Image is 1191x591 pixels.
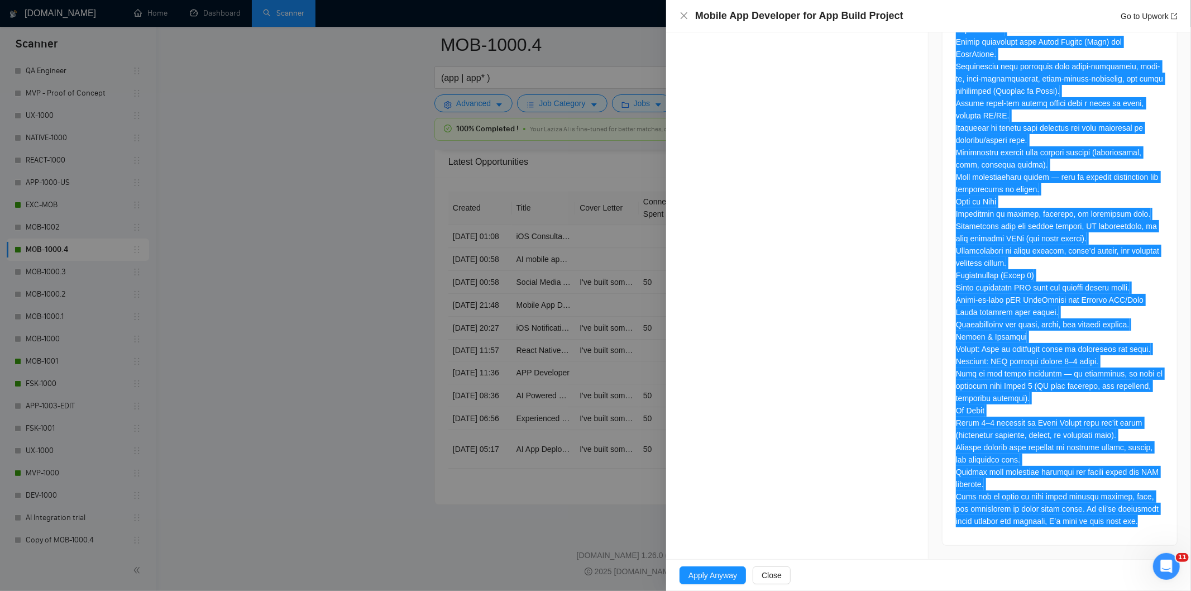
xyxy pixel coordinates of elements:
a: Go to Upworkexport [1121,12,1178,21]
button: Close [753,566,791,584]
span: close [680,11,688,20]
span: 11 [1176,553,1189,562]
span: Apply Anyway [688,569,737,582]
span: export [1171,13,1178,20]
h4: Mobile App Developer for App Build Project [695,9,903,23]
button: Close [680,11,688,21]
button: Apply Anyway [680,566,746,584]
iframe: Intercom live chat [1153,553,1180,580]
span: Close [762,569,782,582]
